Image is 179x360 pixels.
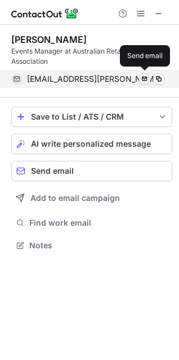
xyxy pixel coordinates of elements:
[29,240,168,251] span: Notes
[11,238,172,253] button: Notes
[11,34,87,45] div: [PERSON_NAME]
[11,161,172,181] button: Send email
[31,112,153,121] div: Save to List / ATS / CRM
[11,188,172,208] button: Add to email campaign
[11,134,172,154] button: AI write personalized message
[11,46,172,67] div: Events Manager at Australian Retailers Association
[31,139,151,148] span: AI write personalized message
[29,218,168,228] span: Find work email
[11,7,79,20] img: ContactOut v5.3.10
[11,215,172,231] button: Find work email
[30,194,120,203] span: Add to email campaign
[27,74,164,84] span: [EMAIL_ADDRESS][PERSON_NAME][DOMAIN_NAME]
[31,166,74,175] span: Send email
[11,107,172,127] button: save-profile-one-click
